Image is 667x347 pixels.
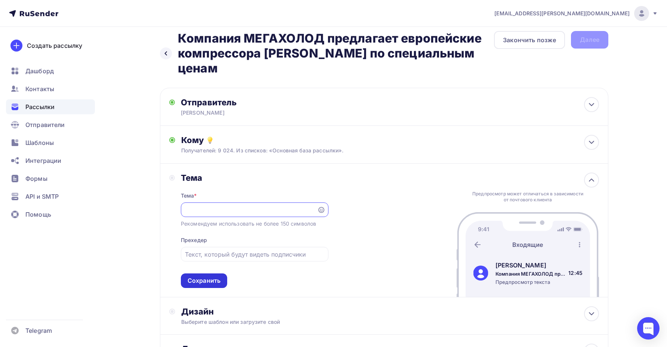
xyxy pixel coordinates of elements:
[181,173,328,183] div: Тема
[185,250,324,259] input: Текст, который будут видеть подписчики
[6,171,95,186] a: Формы
[25,174,47,183] span: Формы
[181,97,343,108] div: Отправитель
[181,135,599,145] div: Кому
[6,81,95,96] a: Контакты
[25,156,61,165] span: Интеграции
[25,210,51,219] span: Помощь
[6,117,95,132] a: Отправители
[25,66,54,75] span: Дашборд
[495,279,566,285] div: Предпросмотр текста
[181,109,327,117] div: [PERSON_NAME]
[495,261,566,270] div: [PERSON_NAME]
[25,120,65,129] span: Отправители
[6,135,95,150] a: Шаблоны
[6,63,95,78] a: Дашборд
[494,6,658,21] a: [EMAIL_ADDRESS][PERSON_NAME][DOMAIN_NAME]
[6,99,95,114] a: Рассылки
[568,269,583,277] div: 12:45
[188,276,220,285] div: Сохранить
[470,191,586,203] div: Предпросмотр может отличаться в зависимости от почтового клиента
[181,318,558,326] div: Выберите шаблон или загрузите свой
[181,147,558,154] div: Получателей: 9 024. Из списков: «Основная база рассылки».
[181,220,316,227] div: Рекомендуем использовать не более 150 символов
[181,306,599,317] div: Дизайн
[25,326,52,335] span: Telegram
[495,270,566,277] div: Компания МЕГАХОЛОД предлагает европейские компрессора [PERSON_NAME] по специальным ценам
[178,31,494,76] h2: Компания МЕГАХОЛОД предлагает европейские компрессора [PERSON_NAME] по специальным ценам
[181,236,207,244] div: Прехедер
[181,192,197,199] div: Тема
[185,205,313,214] input: Укажите тему письма
[25,102,55,111] span: Рассылки
[25,84,54,93] span: Контакты
[25,192,59,201] span: API и SMTP
[494,10,630,17] span: [EMAIL_ADDRESS][PERSON_NAME][DOMAIN_NAME]
[25,138,54,147] span: Шаблоны
[27,41,82,50] div: Создать рассылку
[503,35,556,44] div: Закончить позже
